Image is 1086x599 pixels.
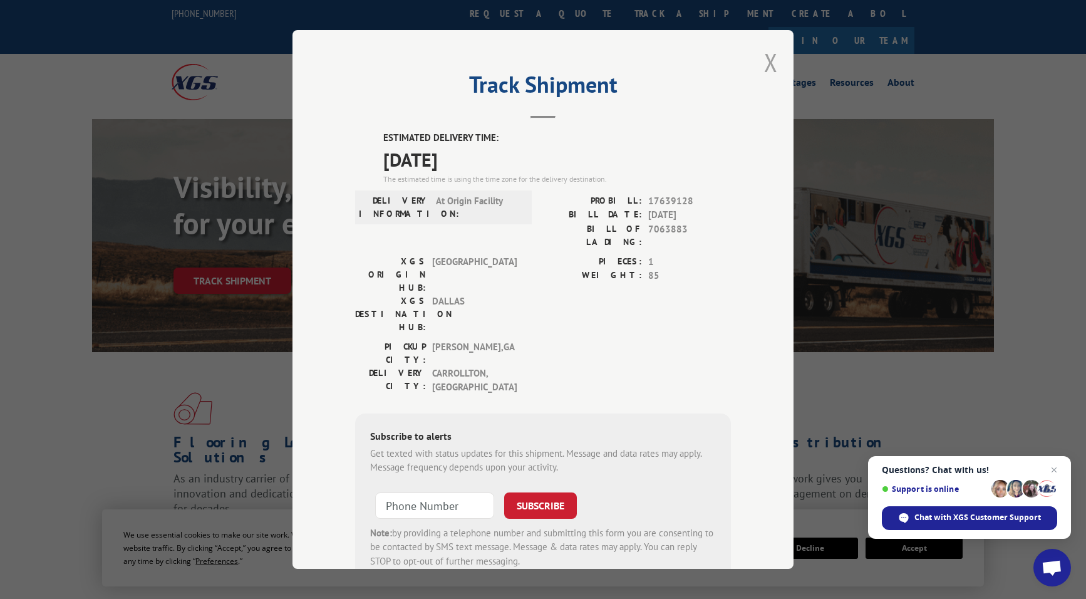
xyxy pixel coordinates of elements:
label: XGS DESTINATION HUB: [355,294,426,333]
span: 1 [648,254,731,269]
span: CARROLLTON , [GEOGRAPHIC_DATA] [432,366,517,394]
span: 17639128 [648,194,731,208]
div: Chat with XGS Customer Support [882,506,1057,530]
strong: Note: [370,526,392,538]
label: PIECES: [543,254,642,269]
label: DELIVERY CITY: [355,366,426,394]
div: by providing a telephone number and submitting this form you are consenting to be contacted by SM... [370,526,716,568]
label: ESTIMATED DELIVERY TIME: [383,131,731,145]
div: Open chat [1033,549,1071,586]
div: Get texted with status updates for this shipment. Message and data rates may apply. Message frequ... [370,446,716,474]
label: PICKUP CITY: [355,340,426,366]
label: BILL DATE: [543,208,642,222]
label: XGS ORIGIN HUB: [355,254,426,294]
span: Questions? Chat with us! [882,465,1057,475]
span: Chat with XGS Customer Support [914,512,1041,523]
input: Phone Number [375,492,494,518]
span: Close chat [1047,462,1062,477]
label: DELIVERY INFORMATION: [359,194,430,220]
span: [DATE] [383,145,731,173]
label: WEIGHT: [543,269,642,283]
span: 7063883 [648,222,731,248]
span: [DATE] [648,208,731,222]
span: Support is online [882,484,987,494]
span: [GEOGRAPHIC_DATA] [432,254,517,294]
div: Subscribe to alerts [370,428,716,446]
span: 85 [648,269,731,283]
span: DALLAS [432,294,517,333]
h2: Track Shipment [355,76,731,100]
span: [PERSON_NAME] , GA [432,340,517,366]
button: SUBSCRIBE [504,492,577,518]
label: PROBILL: [543,194,642,208]
div: The estimated time is using the time zone for the delivery destination. [383,173,731,184]
label: BILL OF LADING: [543,222,642,248]
button: Close modal [764,46,778,79]
span: At Origin Facility [436,194,520,220]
